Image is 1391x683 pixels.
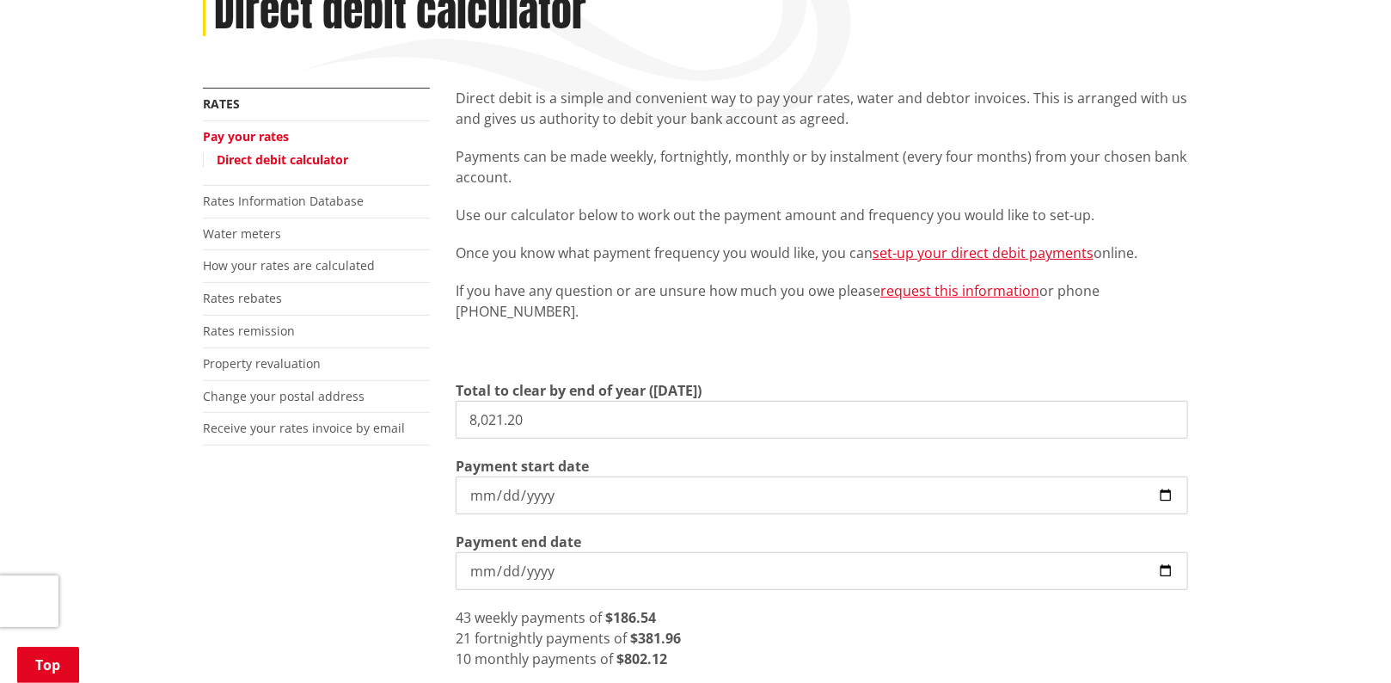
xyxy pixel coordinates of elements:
[456,649,471,668] span: 10
[605,608,656,627] strong: $186.54
[456,380,702,401] label: Total to clear by end of year ([DATE])
[456,280,1188,322] p: If you have any question or are unsure how much you owe please or phone [PHONE_NUMBER].
[456,532,581,552] label: Payment end date
[203,420,405,436] a: Receive your rates invoice by email
[456,243,1188,263] p: Once you know what payment frequency you would like, you can online.
[475,629,627,648] span: fortnightly payments of
[456,205,1188,225] p: Use our calculator below to work out the payment amount and frequency you would like to set-up.
[203,193,364,209] a: Rates Information Database
[203,257,375,274] a: How your rates are calculated
[17,647,79,683] a: Top
[203,225,281,242] a: Water meters
[203,290,282,306] a: Rates rebates
[456,629,471,648] span: 21
[456,456,589,477] label: Payment start date
[203,323,295,339] a: Rates remission
[217,151,348,168] a: Direct debit calculator
[616,649,667,668] strong: $802.12
[203,388,365,404] a: Change your postal address
[203,355,321,372] a: Property revaluation
[873,243,1094,262] a: set-up your direct debit payments
[475,608,602,627] span: weekly payments of
[880,281,1039,300] a: request this information
[1312,611,1374,673] iframe: Messenger Launcher
[456,608,471,627] span: 43
[630,629,681,648] strong: $381.96
[203,95,240,112] a: Rates
[203,128,289,145] a: Pay your rates
[456,88,1188,129] p: Direct debit is a simple and convenient way to pay your rates, water and debtor invoices. This is...
[475,649,613,668] span: monthly payments of
[456,146,1188,188] p: Payments can be made weekly, fortnightly, monthly or by instalment (every four months) from your ...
